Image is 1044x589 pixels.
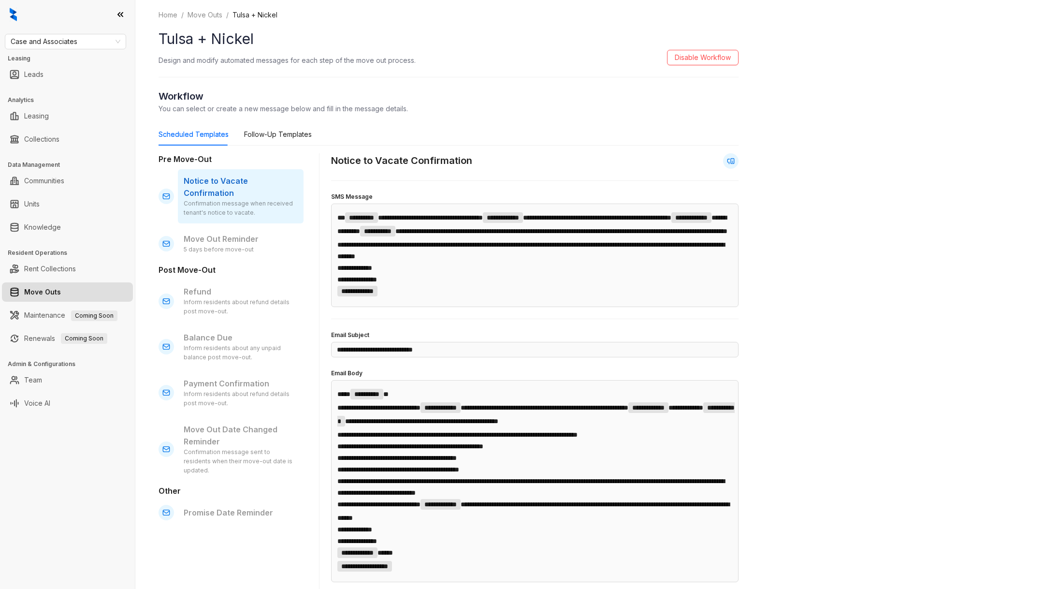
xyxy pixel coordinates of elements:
a: Move Outs [186,10,224,20]
p: Balance Due [184,332,298,344]
a: Collections [24,130,59,149]
p: Move Out Date Changed Reminder [184,424,298,448]
h3: Admin & Configurations [8,360,135,368]
h3: Resident Operations [8,249,135,257]
h4: Email Subject [331,331,739,340]
h3: Analytics [8,96,135,104]
span: Coming Soon [71,310,117,321]
div: Inform residents about any unpaid balance post move-out. [184,344,298,362]
a: Team [24,370,42,390]
li: Collections [2,130,133,149]
p: Move Out Reminder [184,233,298,245]
li: / [181,10,184,20]
h2: Notice to Vacate Confirmation [331,153,472,168]
span: Case and Associates [11,34,120,49]
a: Units [24,194,40,214]
div: Move Out Reminder [178,227,304,260]
img: logo [10,8,17,21]
a: Move Outs [24,282,61,302]
a: RenewalsComing Soon [24,329,107,348]
a: Rent Collections [24,259,76,279]
span: Disable Workflow [675,52,731,63]
h3: Pre Move-Out [159,153,304,165]
div: Move Out Date Changed Reminder [178,418,304,481]
li: Units [2,194,133,214]
p: You can select or create a new message below and fill in the message details. [159,103,739,114]
div: Inform residents about refund details post move-out. [184,298,298,316]
li: Team [2,370,133,390]
li: / [226,10,229,20]
h3: Data Management [8,161,135,169]
li: Maintenance [2,306,133,325]
div: Confirmation message when received tenant's notice to vacate. [184,199,298,218]
li: Communities [2,171,133,191]
p: Refund [184,286,298,298]
li: Leads [2,65,133,84]
div: Scheduled Templates [159,129,229,140]
a: Knowledge [24,218,61,237]
a: Home [157,10,179,20]
a: Leasing [24,106,49,126]
div: Inform residents about refund details post move-out. [184,390,298,408]
h4: Email Body [331,369,739,378]
h3: Leasing [8,54,135,63]
a: Leads [24,65,43,84]
button: Disable Workflow [667,50,739,65]
span: Coming Soon [61,333,107,344]
div: Balance Due [178,326,304,368]
p: Design and modify automated messages for each step of the move out process. [159,55,416,65]
div: Confirmation message sent to residents when their move-out date is updated. [184,448,298,475]
a: Voice AI [24,394,50,413]
li: Tulsa + Nickel [232,10,277,20]
li: Knowledge [2,218,133,237]
li: Move Outs [2,282,133,302]
div: Refund [178,280,304,322]
div: Follow-Up Templates [244,129,312,140]
h4: SMS Message [331,192,739,202]
div: Notice to Vacate Confirmation [178,169,304,223]
h3: Post Move-Out [159,264,304,276]
li: Renewals [2,329,133,348]
p: Notice to Vacate Confirmation [184,175,298,199]
h2: Workflow [159,89,739,103]
div: Promise Date Reminder [178,501,304,525]
div: 5 days before move-out [184,245,298,254]
h1: Tulsa + Nickel [159,28,739,50]
li: Rent Collections [2,259,133,279]
a: Communities [24,171,64,191]
p: Promise Date Reminder [184,507,298,519]
p: Payment Confirmation [184,378,298,390]
li: Voice AI [2,394,133,413]
li: Leasing [2,106,133,126]
h3: Other [159,485,304,497]
div: Payment Confirmation [178,372,304,414]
